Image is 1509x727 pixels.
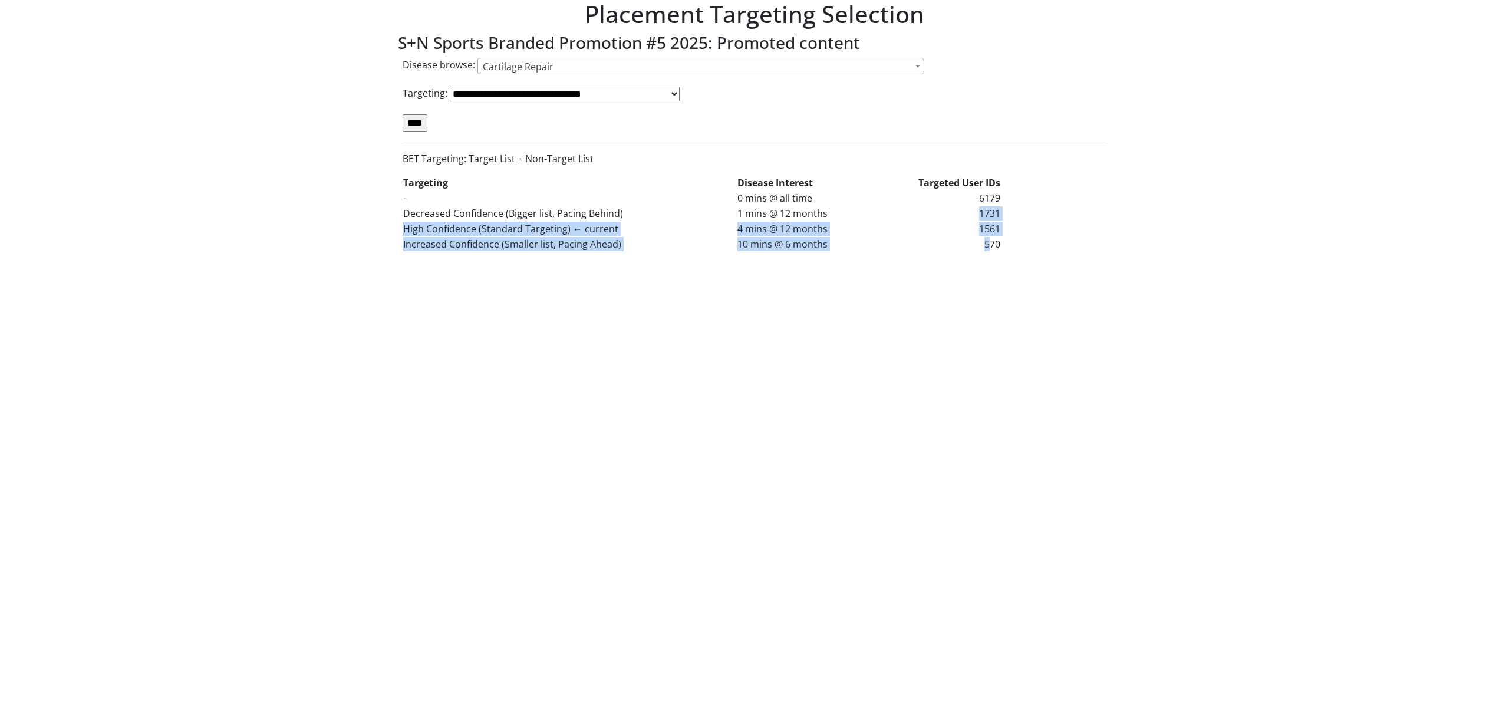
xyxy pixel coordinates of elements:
label: Disease browse: [403,58,475,72]
td: Decreased Confidence (Bigger list, Pacing Behind) [403,206,737,221]
td: Increased Confidence (Smaller list, Pacing Ahead) [403,236,737,252]
td: 10 mins @ 6 months [737,236,875,252]
span: Cartilage Repair [478,58,924,75]
td: 1 mins @ 12 months [737,206,875,221]
td: High Confidence (Standard Targeting) ← current [403,221,737,236]
p: BET Targeting: Target List + Non-Target List [403,152,1106,166]
th: Targeted User IDs [875,175,1001,190]
span: Cartilage Repair [477,58,924,74]
label: Targeting: [403,86,447,100]
td: 1561 [875,221,1001,236]
td: 1731 [875,206,1001,221]
td: 0 mins @ all time [737,190,875,206]
td: 6179 [875,190,1001,206]
td: 4 mins @ 12 months [737,221,875,236]
th: Disease Interest [737,175,875,190]
span: Cartilage Repair [483,60,553,73]
h3: S+N Sports Branded Promotion #5 2025: Promoted content [398,33,1111,53]
th: Targeting [403,175,737,190]
td: 570 [875,236,1001,252]
td: - [403,190,737,206]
